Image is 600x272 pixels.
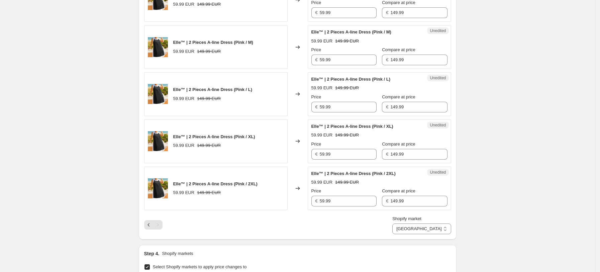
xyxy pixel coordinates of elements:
span: € [386,152,388,157]
strike: 149.99 EUR [197,1,221,8]
span: Select Shopify markets to apply price changes to [153,264,247,269]
strike: 149.99 EUR [335,179,359,186]
span: Compare at price [382,188,415,193]
h2: Step 4. [144,250,160,257]
nav: Pagination [144,220,163,230]
div: 59.99 EUR [173,1,195,8]
span: € [386,57,388,62]
div: 59.99 EUR [173,48,195,55]
span: Compare at price [382,142,415,147]
div: 59.99 EUR [173,142,195,149]
strike: 149.99 EUR [197,95,221,102]
span: Price [311,47,321,52]
div: 59.99 EUR [311,179,333,186]
span: Elle™ | 2 Pieces A-line Dress (Pink / XL) [173,134,255,139]
img: 2_3519a617-9b4e-48fd-9a21-3c77731cb7d8_80x.png [148,37,168,57]
div: 59.99 EUR [311,38,333,44]
img: 2_3519a617-9b4e-48fd-9a21-3c77731cb7d8_80x.png [148,84,168,104]
button: Previous [144,220,154,230]
span: Unedited [430,28,446,33]
span: Elle™ | 2 Pieces A-line Dress (Pink / 2XL) [173,181,258,186]
span: Shopify market [392,216,421,221]
span: Unedited [430,75,446,81]
div: 59.99 EUR [311,132,333,139]
span: Unedited [430,170,446,175]
span: Elle™ | 2 Pieces A-line Dress (Pink / L) [173,87,253,92]
strike: 149.99 EUR [197,48,221,55]
span: Elle™ | 2 Pieces A-line Dress (Pink / 2XL) [311,171,396,176]
p: Shopify markets [162,250,193,257]
span: Elle™ | 2 Pieces A-line Dress (Pink / L) [311,77,391,82]
span: Elle™ | 2 Pieces A-line Dress (Pink / M) [173,40,253,45]
span: Elle™ | 2 Pieces A-line Dress (Pink / XL) [311,124,393,129]
span: Elle™ | 2 Pieces A-line Dress (Pink / M) [311,29,391,34]
strike: 149.99 EUR [335,132,359,139]
strike: 149.99 EUR [197,142,221,149]
img: 2_3519a617-9b4e-48fd-9a21-3c77731cb7d8_80x.png [148,178,168,198]
span: € [315,198,318,203]
img: 2_3519a617-9b4e-48fd-9a21-3c77731cb7d8_80x.png [148,131,168,151]
span: € [315,57,318,62]
span: € [386,10,388,15]
span: € [386,198,388,203]
div: 59.99 EUR [173,189,195,196]
span: Price [311,142,321,147]
span: Price [311,94,321,99]
span: Compare at price [382,47,415,52]
strike: 149.99 EUR [335,38,359,44]
strike: 149.99 EUR [197,189,221,196]
span: Unedited [430,122,446,128]
div: 59.99 EUR [311,85,333,91]
div: 59.99 EUR [173,95,195,102]
span: € [386,104,388,109]
span: Price [311,188,321,193]
strike: 149.99 EUR [335,85,359,91]
span: € [315,152,318,157]
span: € [315,10,318,15]
span: € [315,104,318,109]
span: Compare at price [382,94,415,99]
